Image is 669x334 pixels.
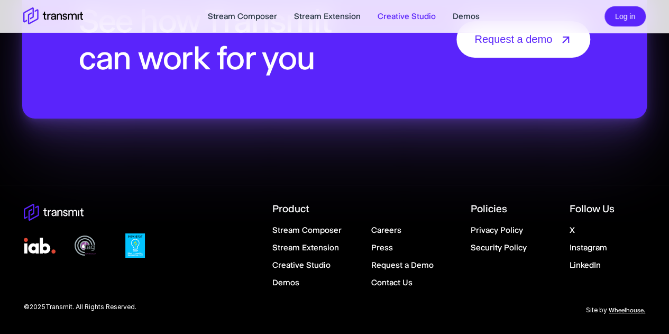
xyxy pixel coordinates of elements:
[378,10,436,23] a: Creative Studio
[609,306,645,314] a: Wheelhouse.
[371,260,434,270] a: Request a Demo
[371,225,401,235] a: Careers
[570,203,645,220] div: Follow Us
[471,242,527,252] a: Security Policy
[272,277,299,287] a: Demos
[272,260,331,270] a: Creative Studio
[272,242,339,252] a: Stream Extension
[471,203,546,220] div: Policies
[24,238,56,254] img: iab Member
[570,260,601,270] a: LinkedIn
[272,203,447,220] div: Product
[79,3,334,77] p: See how Transmit can work for you
[371,242,393,252] a: Press
[24,303,136,318] span: © 2025 Transmit. All Rights Reserved.
[456,21,590,58] a: Request a demo
[294,10,361,23] a: Stream Extension
[371,277,413,287] a: Contact Us
[208,10,277,23] a: Stream Composer
[604,11,646,21] a: Log in
[570,242,607,252] a: Instagram
[471,225,523,235] a: Privacy Policy
[604,6,646,27] button: Log in
[453,10,480,23] a: Demos
[586,303,645,318] span: Site by
[75,236,96,256] img: Tag Registered
[570,225,575,235] a: X
[272,225,342,235] a: Stream Composer
[125,233,145,258] img: Fast Company Most Innovative Companies 2022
